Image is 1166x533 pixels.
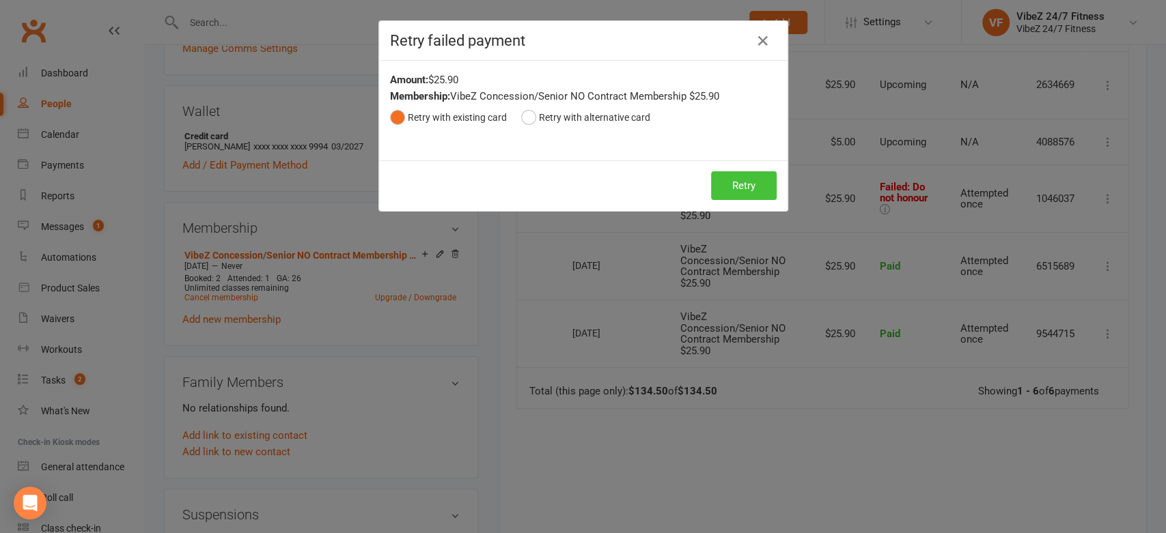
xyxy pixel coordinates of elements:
[521,104,650,130] button: Retry with alternative card
[390,88,777,104] div: VibeZ Concession/Senior NO Contract Membership $25.90
[752,30,774,52] button: Close
[14,487,46,519] div: Open Intercom Messenger
[390,74,428,86] strong: Amount:
[390,72,777,88] div: $25.90
[390,104,507,130] button: Retry with existing card
[711,171,777,200] button: Retry
[390,90,450,102] strong: Membership:
[390,32,777,49] h4: Retry failed payment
